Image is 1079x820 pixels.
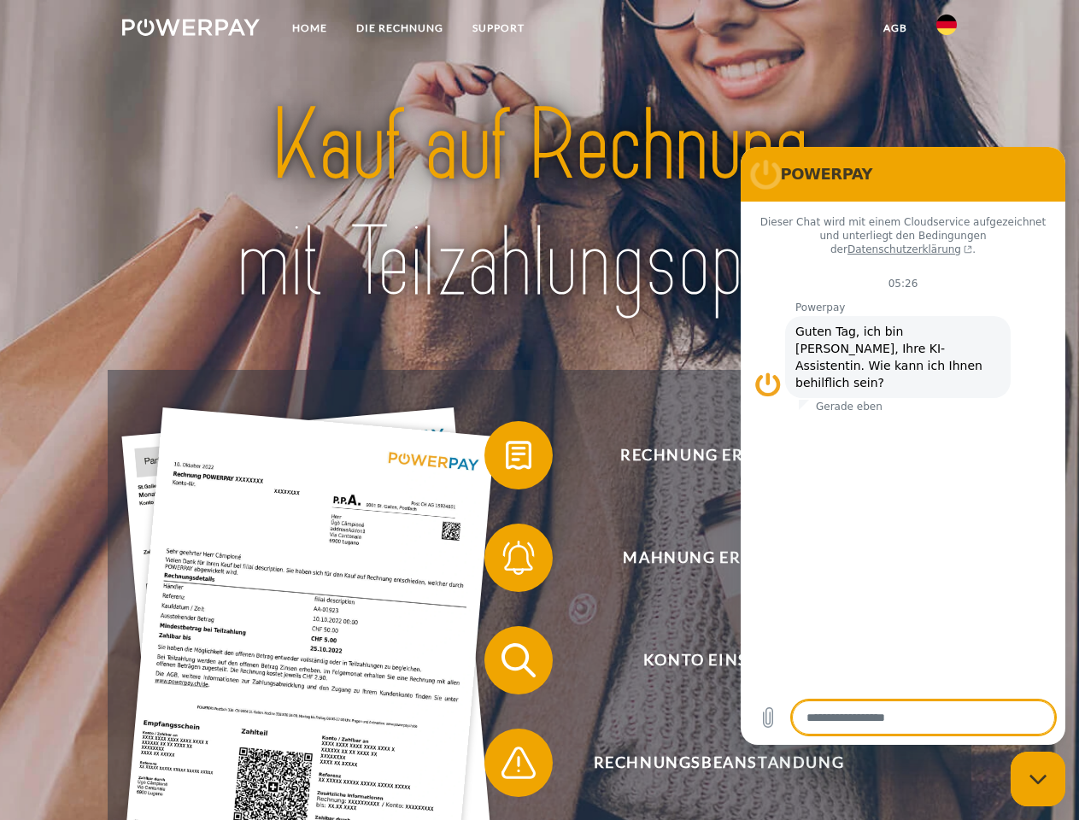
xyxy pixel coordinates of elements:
button: Rechnungsbeanstandung [484,729,929,797]
span: Rechnung erhalten? [509,421,928,489]
a: Home [278,13,342,44]
img: title-powerpay_de.svg [163,82,916,327]
button: Mahnung erhalten? [484,524,929,592]
iframe: Schaltfläche zum Öffnen des Messaging-Fensters; Konversation läuft [1011,752,1065,806]
img: de [936,15,957,35]
img: qb_warning.svg [497,741,540,784]
span: Mahnung erhalten? [509,524,928,592]
a: DIE RECHNUNG [342,13,458,44]
img: qb_bell.svg [497,536,540,579]
button: Rechnung erhalten? [484,421,929,489]
span: Rechnungsbeanstandung [509,729,928,797]
img: qb_search.svg [497,639,540,682]
img: qb_bill.svg [497,434,540,477]
iframe: Messaging-Fenster [741,147,1065,745]
button: Konto einsehen [484,626,929,694]
a: agb [869,13,922,44]
a: SUPPORT [458,13,539,44]
span: Konto einsehen [509,626,928,694]
img: logo-powerpay-white.svg [122,19,260,36]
